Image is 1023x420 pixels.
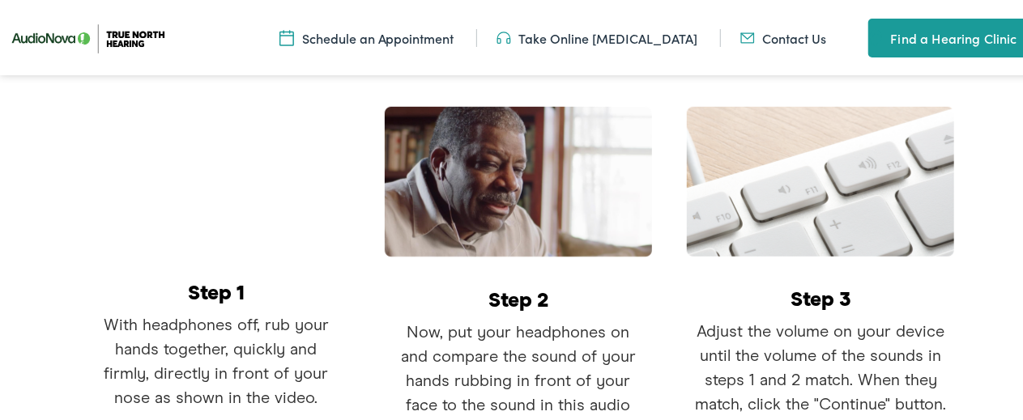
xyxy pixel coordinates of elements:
[868,26,883,45] img: utility icon
[83,104,350,254] iframe: Calibrating Sound for Hearing Test
[687,317,954,414] p: Adjust the volume on your device until the volume of the sounds in steps 1 and 2 match. When they...
[83,311,350,408] p: With headphones off, rub your hands together, quickly and firmly, directly in front of your nose ...
[740,27,755,45] img: Mail icon in color code ffb348, used for communication purposes
[687,104,954,254] img: step3.png
[687,287,954,308] h6: Step 3
[497,27,511,45] img: Headphones icon in color code ffb348
[385,104,652,255] img: step2.png
[740,27,827,45] a: Contact Us
[385,288,652,308] h6: Step 2
[279,27,294,45] img: Icon symbolizing a calendar in color code ffb348
[497,27,698,45] a: Take Online [MEDICAL_DATA]
[83,281,350,301] h6: Step 1
[279,27,454,45] a: Schedule an Appointment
